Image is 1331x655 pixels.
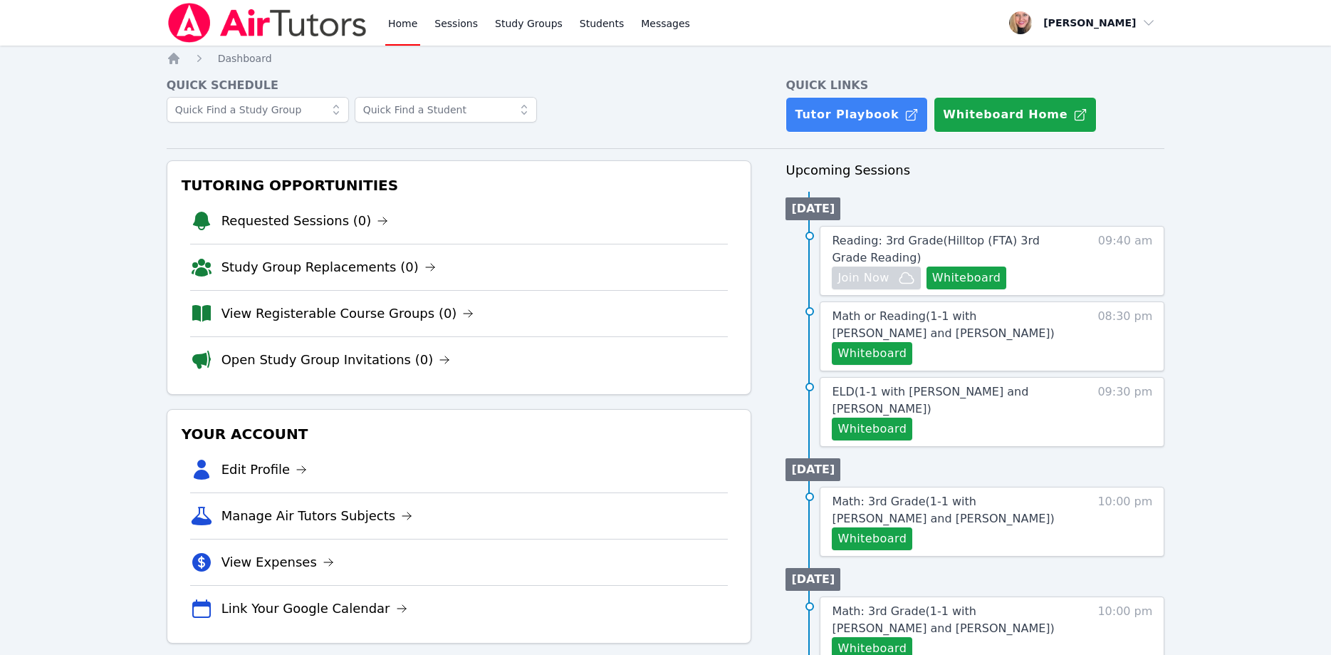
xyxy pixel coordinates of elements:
[167,3,368,43] img: Air Tutors
[832,342,912,365] button: Whiteboard
[221,460,308,480] a: Edit Profile
[785,160,1164,180] h3: Upcoming Sessions
[221,257,436,277] a: Study Group Replacements (0)
[167,77,752,94] h4: Quick Schedule
[785,197,840,220] li: [DATE]
[355,97,537,123] input: Quick Find a Student
[221,211,389,231] a: Requested Sessions (0)
[927,267,1007,289] button: Whiteboard
[832,308,1072,342] a: Math or Reading(1-1 with [PERSON_NAME] and [PERSON_NAME])
[641,16,690,31] span: Messages
[785,458,840,481] li: [DATE]
[218,53,272,64] span: Dashboard
[221,506,413,526] a: Manage Air Tutors Subjects
[167,97,349,123] input: Quick Find a Study Group
[832,309,1054,340] span: Math or Reading ( 1-1 with [PERSON_NAME] and [PERSON_NAME] )
[832,495,1054,525] span: Math: 3rd Grade ( 1-1 with [PERSON_NAME] and [PERSON_NAME] )
[832,603,1072,637] a: Math: 3rd Grade(1-1 with [PERSON_NAME] and [PERSON_NAME])
[221,350,451,370] a: Open Study Group Invitations (0)
[832,418,912,440] button: Whiteboard
[1097,383,1152,440] span: 09:30 pm
[221,304,474,324] a: View Registerable Course Groups (0)
[832,234,1039,264] span: Reading: 3rd Grade ( Hilltop (FTA) 3rd Grade Reading )
[832,267,920,289] button: Join Now
[785,568,840,591] li: [DATE]
[832,527,912,550] button: Whiteboard
[221,552,334,572] a: View Expenses
[832,232,1072,267] a: Reading: 3rd Grade(Hilltop (FTA) 3rd Grade Reading)
[934,97,1097,133] button: Whiteboard Home
[221,599,407,619] a: Link Your Google Calendar
[179,421,740,447] h3: Your Account
[167,51,1165,66] nav: Breadcrumb
[1098,232,1153,289] span: 09:40 am
[832,385,1028,416] span: ELD ( 1-1 with [PERSON_NAME] and [PERSON_NAME] )
[832,493,1072,527] a: Math: 3rd Grade(1-1 with [PERSON_NAME] and [PERSON_NAME])
[179,172,740,198] h3: Tutoring Opportunities
[785,97,928,133] a: Tutor Playbook
[832,604,1054,635] span: Math: 3rd Grade ( 1-1 with [PERSON_NAME] and [PERSON_NAME] )
[832,383,1072,418] a: ELD(1-1 with [PERSON_NAME] and [PERSON_NAME])
[218,51,272,66] a: Dashboard
[785,77,1164,94] h4: Quick Links
[837,269,889,287] span: Join Now
[1097,308,1152,365] span: 08:30 pm
[1097,493,1152,550] span: 10:00 pm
